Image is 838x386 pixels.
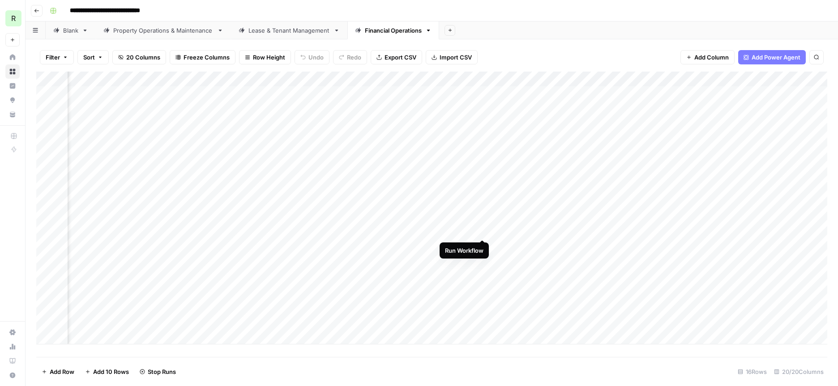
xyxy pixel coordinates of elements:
[5,64,20,79] a: Browse
[134,365,181,379] button: Stop Runs
[248,26,330,35] div: Lease & Tenant Management
[80,365,134,379] button: Add 10 Rows
[5,50,20,64] a: Home
[5,325,20,339] a: Settings
[239,50,291,64] button: Row Height
[11,13,16,24] span: R
[738,50,806,64] button: Add Power Agent
[308,53,324,62] span: Undo
[83,53,95,62] span: Sort
[126,53,160,62] span: 20 Columns
[113,26,214,35] div: Property Operations & Maintenance
[5,7,20,30] button: Workspace: Re-Leased
[184,53,230,62] span: Freeze Columns
[40,50,74,64] button: Filter
[371,50,422,64] button: Export CSV
[5,107,20,122] a: Your Data
[770,365,827,379] div: 20/20 Columns
[253,53,285,62] span: Row Height
[46,53,60,62] span: Filter
[5,339,20,354] a: Usage
[50,367,74,376] span: Add Row
[680,50,735,64] button: Add Column
[148,367,176,376] span: Stop Runs
[46,21,96,39] a: Blank
[63,26,78,35] div: Blank
[231,21,347,39] a: Lease & Tenant Management
[36,365,80,379] button: Add Row
[93,367,129,376] span: Add 10 Rows
[77,50,109,64] button: Sort
[734,365,770,379] div: 16 Rows
[5,93,20,107] a: Opportunities
[385,53,416,62] span: Export CSV
[347,53,361,62] span: Redo
[347,21,439,39] a: Financial Operations
[112,50,166,64] button: 20 Columns
[694,53,729,62] span: Add Column
[170,50,235,64] button: Freeze Columns
[5,354,20,368] a: Learning Hub
[426,50,478,64] button: Import CSV
[365,26,422,35] div: Financial Operations
[752,53,800,62] span: Add Power Agent
[440,53,472,62] span: Import CSV
[5,79,20,93] a: Insights
[5,368,20,382] button: Help + Support
[96,21,231,39] a: Property Operations & Maintenance
[445,246,483,255] div: Run Workflow
[333,50,367,64] button: Redo
[295,50,329,64] button: Undo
